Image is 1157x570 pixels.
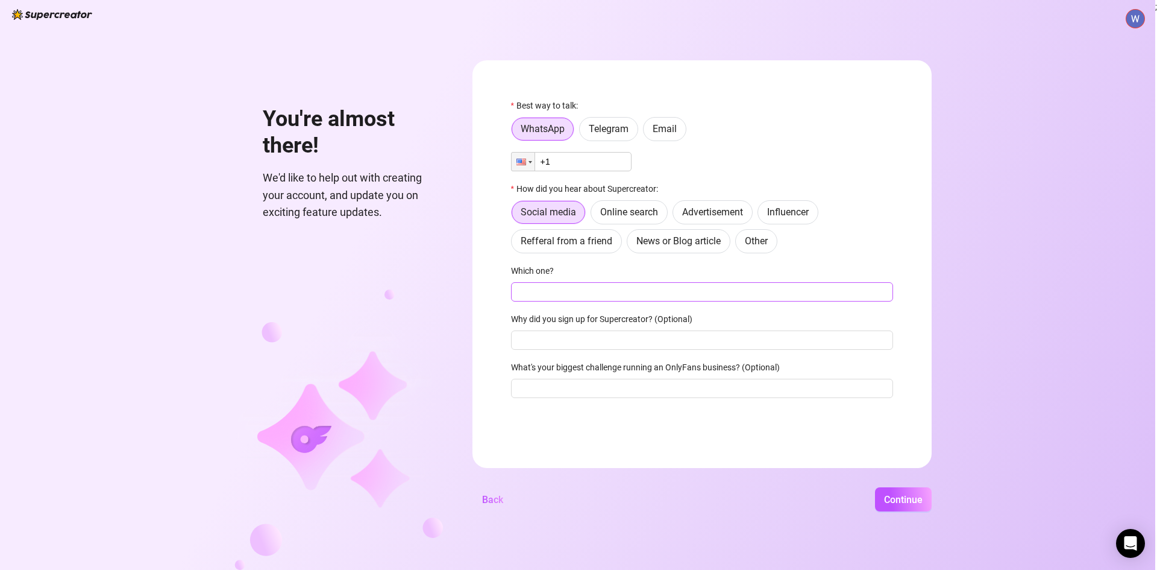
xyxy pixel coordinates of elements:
[511,361,788,374] label: What's your biggest challenge running an OnlyFans business? (Optional)
[521,206,576,218] span: Social media
[884,494,923,505] span: Continue
[636,235,721,247] span: News or Blog article
[745,235,768,247] span: Other
[682,206,743,218] span: Advertisement
[767,206,809,218] span: Influencer
[12,9,92,20] img: logo
[1126,10,1144,28] img: ACg8ocJ80cUcD43AC9i759cMKNaeHSDWZwQAvzhZnmscyq9HKBbidw=s96-c
[263,106,444,159] h1: You're almost there!
[472,487,513,511] button: Back
[511,282,893,302] input: Which one?
[263,169,444,221] span: We'd like to help out with creating your account, and update you on exciting feature updates.
[511,152,632,171] input: 1 (702) 123-4567
[482,494,503,505] span: Back
[511,182,666,195] label: How did you hear about Supercreator:
[511,379,893,398] input: What's your biggest challenge running an OnlyFans business? (Optional)
[653,123,677,135] span: Email
[521,235,612,247] span: Refferal from a friend
[521,123,565,135] span: WhatsApp
[1116,529,1145,558] div: Open Intercom Messenger
[511,331,893,350] input: Why did you sign up for Supercreator? (Optional)
[600,206,658,218] span: Online search
[511,312,700,326] label: Why did you sign up for Supercreator? (Optional)
[511,264,562,277] label: Which one?
[511,99,586,112] label: Best way to talk:
[875,487,932,511] button: Continue
[512,153,535,171] div: United States: + 1
[589,123,629,135] span: Telegram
